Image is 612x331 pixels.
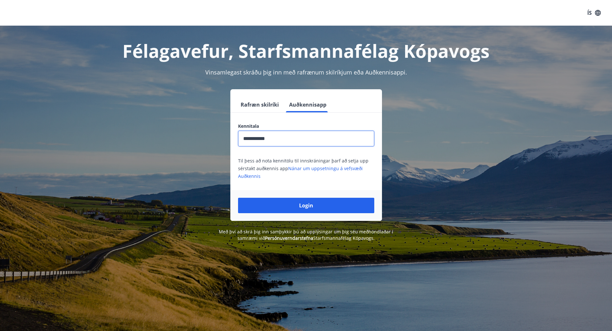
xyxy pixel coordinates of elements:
h1: Félagavefur, Starfsmannafélag Kópavogs [83,39,530,63]
span: Með því að skrá þig inn samþykkir þú að upplýsingar um þig séu meðhöndlaðar í samræmi við Starfsm... [219,229,393,241]
a: Nánar um uppsetningu á vefsvæði Auðkennis [238,165,363,179]
a: Persónuverndarstefna [265,235,313,241]
span: Vinsamlegast skráðu þig inn með rafrænum skilríkjum eða Auðkennisappi. [205,68,407,76]
button: Login [238,198,374,213]
button: Auðkennisapp [287,97,329,112]
span: Til þess að nota kennitölu til innskráningar þarf að setja upp sérstakt auðkennis app [238,158,368,179]
label: Kennitala [238,123,374,129]
button: ÍS [584,7,604,19]
button: Rafræn skilríki [238,97,281,112]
